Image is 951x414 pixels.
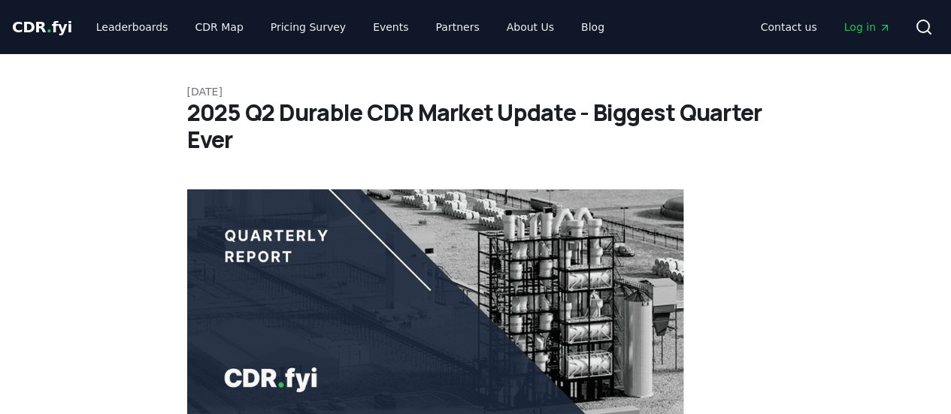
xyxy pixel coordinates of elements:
a: Leaderboards [84,14,180,41]
h1: 2025 Q2 Durable CDR Market Update - Biggest Quarter Ever [187,99,765,153]
p: [DATE] [187,84,765,99]
nav: Main [749,14,903,41]
a: Contact us [749,14,829,41]
span: CDR fyi [12,18,72,36]
span: Log in [844,20,891,35]
a: About Us [495,14,566,41]
a: Log in [832,14,903,41]
a: CDR Map [183,14,256,41]
nav: Main [84,14,616,41]
a: Partners [424,14,492,41]
a: Events [361,14,420,41]
a: Pricing Survey [259,14,358,41]
span: . [47,18,52,36]
a: CDR.fyi [12,17,72,38]
a: Blog [569,14,616,41]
